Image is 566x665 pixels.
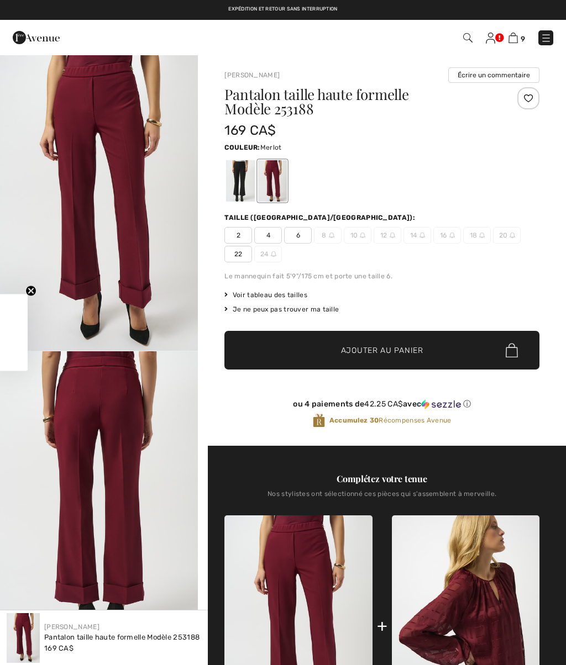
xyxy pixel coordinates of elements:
span: Couleur: [224,144,260,151]
span: 24 [254,246,282,262]
img: Pantalon Taille Haute Formelle mod&egrave;le 253188 [7,613,40,663]
div: Pantalon taille haute formelle Modèle 253188 [44,632,200,643]
a: 9 [509,31,525,44]
img: ring-m.svg [271,251,276,257]
span: 22 [224,246,252,262]
span: 12 [374,227,401,244]
span: 18 [463,227,491,244]
img: ring-m.svg [390,233,395,238]
span: Ajouter au panier [341,345,423,356]
img: Mes infos [486,33,495,44]
span: 2 [224,227,252,244]
h1: Pantalon taille haute formelle Modèle 253188 [224,87,487,116]
img: ring-m.svg [329,233,334,238]
div: Nos stylistes ont sélectionné ces pièces qui s'assemblent à merveille. [224,490,539,506]
span: 14 [403,227,431,244]
img: Bag.svg [506,343,518,357]
button: Écrire un commentaire [448,67,539,83]
div: ou 4 paiements de avec [224,399,539,409]
img: ring-m.svg [420,233,425,238]
span: 10 [344,227,371,244]
span: 169 CA$ [44,644,74,652]
span: 16 [433,227,461,244]
a: 1ère Avenue [13,31,60,42]
img: Menu [541,33,552,44]
img: Sezzle [421,399,461,409]
button: Close teaser [25,286,36,297]
div: + [377,614,387,638]
span: 169 CA$ [224,123,276,138]
span: 6 [284,227,312,244]
span: 20 [493,227,521,244]
span: 4 [254,227,282,244]
span: 8 [314,227,342,244]
span: Voir tableau des tailles [224,290,307,300]
span: Récompenses Avenue [329,415,452,425]
div: ou 4 paiements de42.25 CA$avecSezzle Cliquez pour en savoir plus sur Sezzle [224,399,539,413]
a: [PERSON_NAME] [44,623,99,631]
span: 42.25 CA$ [364,399,403,409]
img: Recherche [463,33,473,43]
span: Merlot [260,144,282,151]
img: ring-m.svg [360,233,365,238]
div: Le mannequin fait 5'9"/175 cm et porte une taille 6. [224,271,539,281]
button: Ajouter au panier [224,331,539,370]
img: Panier d'achat [509,33,518,43]
strong: Accumulez 30 [329,416,379,424]
a: [PERSON_NAME] [224,71,280,79]
img: ring-m.svg [479,233,485,238]
div: Complétez votre tenue [224,472,539,485]
img: Récompenses Avenue [313,413,325,428]
img: ring-m.svg [449,233,455,238]
img: 1ère Avenue [13,27,60,49]
img: ring-m.svg [510,233,515,238]
div: Merlot [258,160,287,202]
div: Noir [226,160,255,202]
div: Taille ([GEOGRAPHIC_DATA]/[GEOGRAPHIC_DATA]): [224,213,417,223]
div: Je ne peux pas trouver ma taille [224,304,539,314]
span: 9 [521,35,525,43]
